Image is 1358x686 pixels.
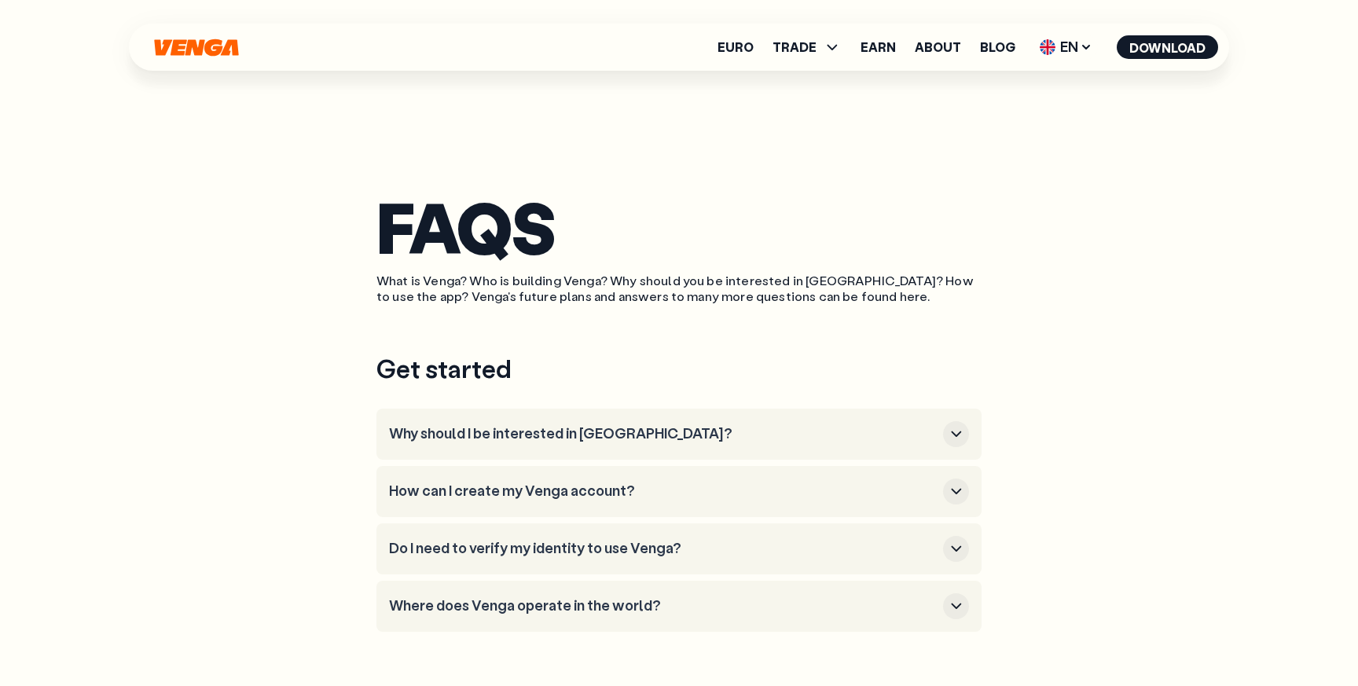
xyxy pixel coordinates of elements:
h3: Do I need to verify my identity to use Venga? [389,540,937,557]
h3: Get started [376,352,982,385]
span: TRADE [773,38,842,57]
span: EN [1034,35,1098,60]
h3: How can I create my Venga account? [389,482,937,500]
svg: Home [152,39,240,57]
button: How can I create my Venga account? [389,479,969,504]
span: TRADE [773,41,817,53]
p: What is Venga? Who is building Venga? Why should you be interested in [GEOGRAPHIC_DATA]? How to u... [376,273,982,306]
button: Download [1117,35,1218,59]
button: Where does Venga operate in the world? [389,593,969,619]
img: flag-uk [1040,39,1055,55]
button: Why should I be interested in [GEOGRAPHIC_DATA]? [389,421,969,447]
a: About [915,41,961,53]
a: Blog [980,41,1015,53]
h3: Why should I be interested in [GEOGRAPHIC_DATA]? [389,425,937,442]
a: Earn [861,41,896,53]
h1: FAQS [376,196,982,257]
a: Euro [718,41,754,53]
button: Do I need to verify my identity to use Venga? [389,536,969,562]
h3: Where does Venga operate in the world? [389,597,937,614]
